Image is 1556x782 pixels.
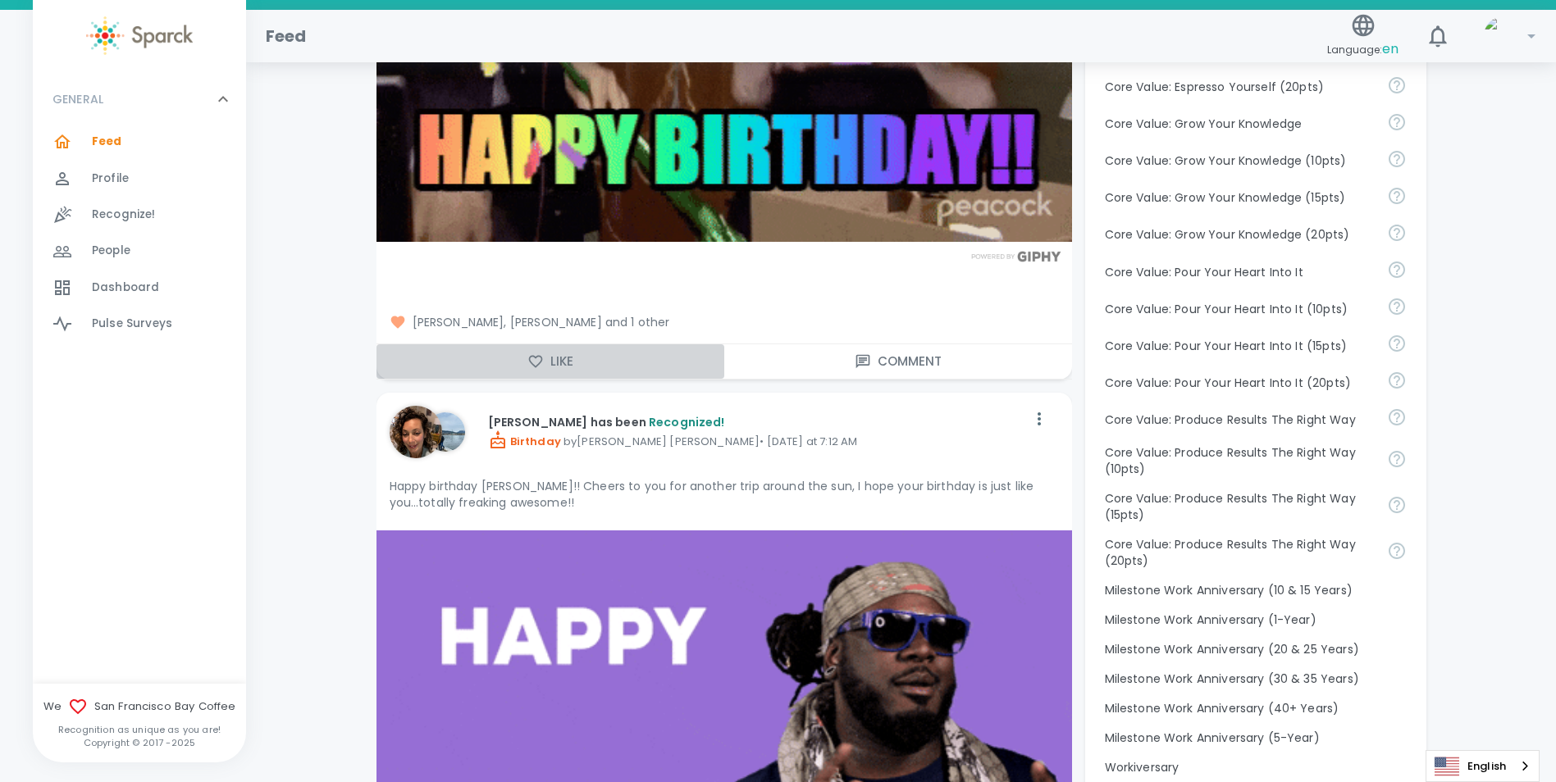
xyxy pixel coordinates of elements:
p: Core Value: Produce Results The Right Way [1105,411,1374,428]
p: Copyright © 2017 - 2025 [33,736,246,749]
span: Language: [1327,39,1399,61]
p: [PERSON_NAME] has been [488,414,1026,430]
span: Dashboard [92,280,159,296]
div: Language [1426,750,1540,782]
p: Milestone Work Anniversary (20 & 25 Years) [1105,641,1407,657]
button: Language:en [1321,7,1405,66]
p: by [PERSON_NAME] [PERSON_NAME] • [DATE] at 7:12 AM [488,430,1026,450]
span: Pulse Surveys [92,316,172,332]
svg: Come to work to make a difference in your own way [1387,297,1407,316]
div: GENERAL [33,124,246,348]
p: Core Value: Grow Your Knowledge (10pts) [1105,152,1374,169]
svg: Follow your curiosity and learn together [1387,112,1407,132]
span: en [1382,39,1399,58]
span: Birthday [488,434,561,449]
a: Feed [33,124,246,160]
p: GENERAL [52,91,103,107]
svg: Come to work to make a difference in your own way [1387,371,1407,390]
a: Sparck logo [33,16,246,55]
p: Milestone Work Anniversary (5-Year) [1105,730,1407,746]
svg: Find success working together and doing the right thing [1387,449,1407,469]
p: Core Value: Espresso Yourself (20pts) [1105,79,1374,95]
span: [PERSON_NAME], [PERSON_NAME] and 1 other [390,314,1059,330]
h1: Feed [266,23,307,49]
span: We San Francisco Bay Coffee [33,697,246,716]
aside: Language selected: English [1426,750,1540,782]
span: People [92,243,130,259]
p: Milestone Work Anniversary (10 & 15 Years) [1105,582,1407,598]
p: Core Value: Pour Your Heart Into It (20pts) [1105,375,1374,391]
a: People [33,233,246,269]
span: Profile [92,170,129,187]
span: Recognized! [649,414,725,430]
img: Picture of Anna Belle Heredia [426,412,465,452]
svg: Follow your curiosity and learn together [1387,223,1407,243]
p: Happy birthday [PERSON_NAME]!! Cheers to you for another trip around the sun, I hope your birthda... [390,478,1059,511]
img: Powered by GIPHY [967,251,1065,261]
p: Core Value: Pour Your Heart Into It (15pts) [1105,338,1374,354]
svg: Find success working together and doing the right thing [1387,407,1407,427]
p: Recognition as unique as you are! [33,723,246,736]
svg: Find success working together and doing the right thing [1387,495,1407,515]
p: Core Value: Produce Results The Right Way (20pts) [1105,536,1374,569]
span: Recognize! [92,207,156,223]
p: Core Value: Grow Your Knowledge (15pts) [1105,189,1374,206]
p: Milestone Work Anniversary (30 & 35 Years) [1105,671,1407,687]
p: Core Value: Produce Results The Right Way (10pts) [1105,444,1374,477]
img: Sparck logo [86,16,193,55]
svg: Follow your curiosity and learn together [1387,186,1407,206]
p: Core Value: Pour Your Heart Into It [1105,264,1374,280]
div: GENERAL [33,75,246,124]
p: Core Value: Grow Your Knowledge [1105,116,1374,132]
span: Feed [92,134,122,150]
a: Pulse Surveys [33,306,246,342]
a: Recognize! [33,197,246,233]
p: Workiversary [1105,759,1407,775]
p: Milestone Work Anniversary (40+ Years) [1105,700,1407,716]
svg: Come to work to make a difference in your own way [1387,334,1407,353]
p: Milestone Work Anniversary (1-Year) [1105,612,1407,628]
a: Profile [33,161,246,197]
img: Picture of David [1484,16,1523,56]
svg: Come to work to make a difference in your own way [1387,260,1407,280]
svg: Find success working together and doing the right thing [1387,541,1407,561]
img: Picture of Nicole Perry [390,406,442,458]
svg: Follow your curiosity and learn together [1387,149,1407,169]
a: English [1426,751,1539,781]
a: Dashboard [33,270,246,306]
svg: Share your voice and your ideas [1387,75,1407,95]
button: Like [376,344,724,379]
p: Core Value: Grow Your Knowledge (20pts) [1105,226,1374,243]
p: Core Value: Produce Results The Right Way (15pts) [1105,490,1374,523]
button: Comment [724,344,1072,379]
p: Core Value: Pour Your Heart Into It (10pts) [1105,301,1374,317]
